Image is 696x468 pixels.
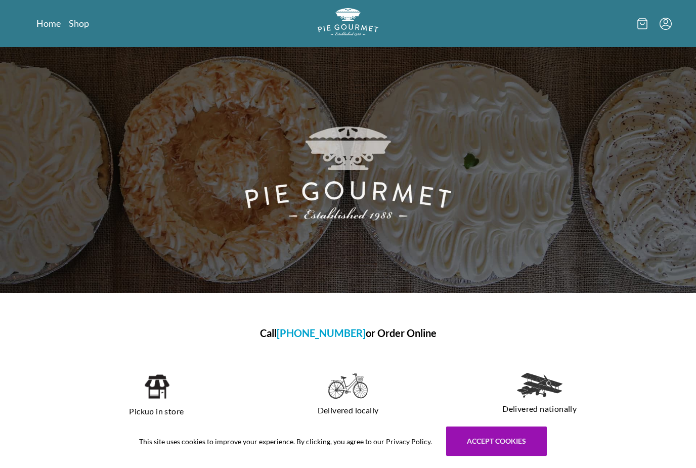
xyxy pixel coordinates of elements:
[73,403,240,419] p: Pickup in store
[69,17,89,29] a: Shop
[265,402,432,418] p: Delivered locally
[517,373,562,398] img: delivered nationally
[139,436,432,447] span: This site uses cookies to improve your experience. By clicking, you agree to our Privacy Policy.
[318,8,378,39] a: Logo
[36,17,61,29] a: Home
[660,18,672,30] button: Menu
[446,427,547,456] button: Accept cookies
[328,373,368,399] img: delivered locally
[318,8,378,36] img: logo
[49,325,647,341] h1: Call or Order Online
[456,401,623,417] p: Delivered nationally
[144,373,169,400] img: pickup in store
[277,327,366,339] a: [PHONE_NUMBER]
